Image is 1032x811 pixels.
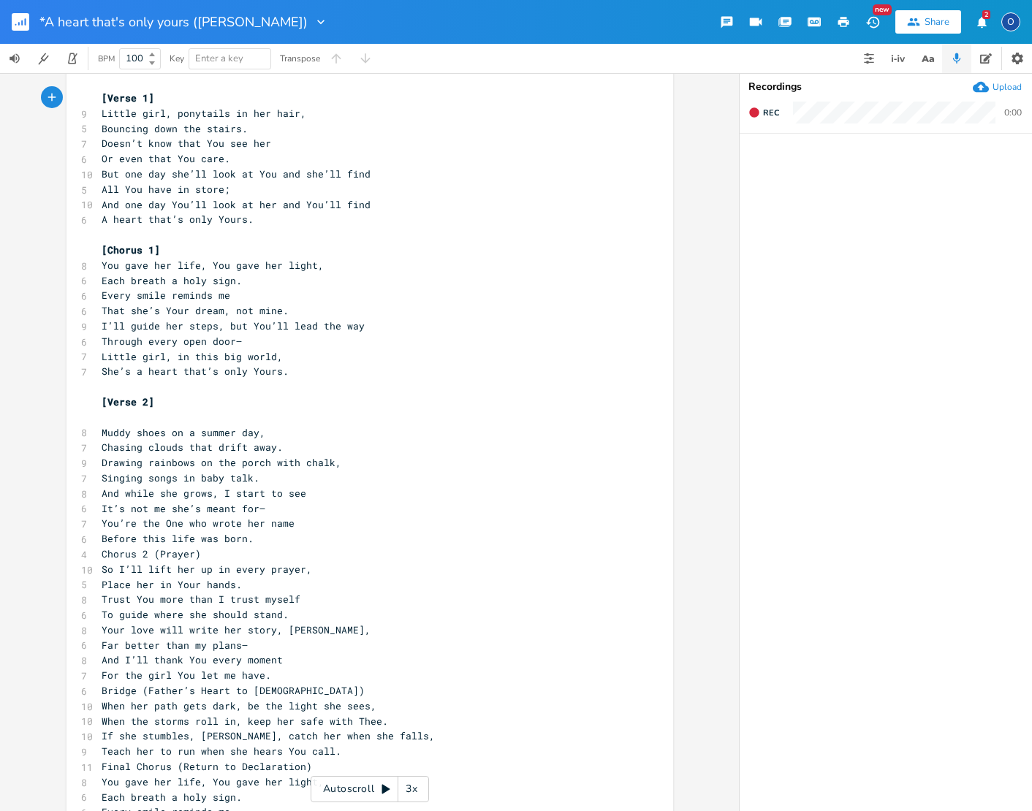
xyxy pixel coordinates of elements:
[195,52,243,65] span: Enter a key
[102,456,341,469] span: Drawing rainbows on the porch with chalk,
[102,183,230,196] span: All You have in store;
[102,487,306,500] span: And while she grows, I start to see
[967,9,996,35] button: 2
[1001,12,1020,31] div: Old Kountry
[102,426,265,439] span: Muddy shoes on a summer day,
[102,745,341,758] span: Teach her to run when she hears You call.
[102,274,242,287] span: Each breath a holy sign.
[102,699,376,712] span: When her path gets dark, be the light she sees,
[102,729,435,742] span: If she stumbles, [PERSON_NAME], catch her when she falls,
[102,243,160,256] span: [Chorus 1]
[102,760,312,773] span: Final Chorus (Return to Declaration)
[311,776,429,802] div: Autoscroll
[102,608,289,621] span: To guide where she should stand.
[102,137,271,150] span: Doesn’t know that You see her
[102,259,324,272] span: You gave her life, You gave her light,
[102,107,306,120] span: Little girl, ponytails in her hair,
[102,791,242,804] span: Each breath a holy sign.
[102,684,365,697] span: Bridge (Father’s Heart to [DEMOGRAPHIC_DATA])
[102,335,242,348] span: Through every open door—
[280,54,320,63] div: Transpose
[102,639,248,652] span: Far better than my plans—
[102,91,154,104] span: [Verse 1]
[102,471,259,484] span: Singing songs in baby talk.
[98,55,115,63] div: BPM
[102,532,254,545] span: Before this life was born.
[102,715,388,728] span: When the storms roll in, keep her safe with Thee.
[102,213,254,226] span: A heart that’s only Yours.
[102,623,371,636] span: Your love will write her story, [PERSON_NAME],
[102,152,230,165] span: Or even that You care.
[102,578,242,591] span: Place her in Your hands.
[102,122,248,135] span: Bouncing down the stairs.
[102,547,201,560] span: Chorus 2 (Prayer)
[873,4,892,15] div: New
[102,167,371,180] span: But one day she’ll look at You and she’ll find
[895,10,961,34] button: Share
[102,502,265,515] span: It’s not me she’s meant for—
[102,653,283,666] span: And I’ll thank You every moment
[982,10,990,19] div: 2
[993,81,1022,93] div: Upload
[102,563,312,576] span: So I’ll lift her up in every prayer,
[1004,108,1022,117] div: 0:00
[748,82,1023,92] div: Recordings
[925,15,949,28] div: Share
[102,319,365,332] span: I’ll guide her steps, but You’ll lead the way
[39,15,308,28] span: *A heart that's only yours ([PERSON_NAME])
[102,669,271,682] span: For the girl You let me have.
[102,441,283,454] span: Chasing clouds that drift away.
[102,304,289,317] span: That she’s Your dream, not mine.
[102,517,295,530] span: You’re the One who wrote her name
[102,593,300,606] span: Trust You more than I trust myself
[763,107,779,118] span: Rec
[743,101,785,124] button: Rec
[398,776,425,802] div: 3x
[973,79,1022,95] button: Upload
[170,54,184,63] div: Key
[102,350,283,363] span: Little girl, in this big world,
[858,9,887,35] button: New
[102,365,289,378] span: She’s a heart that’s only Yours.
[102,775,324,788] span: You gave her life, You gave her light,
[102,289,230,302] span: Every smile reminds me
[1001,5,1020,39] button: O
[102,198,371,211] span: And one day You’ll look at her and You’ll find
[102,395,154,408] span: [Verse 2]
